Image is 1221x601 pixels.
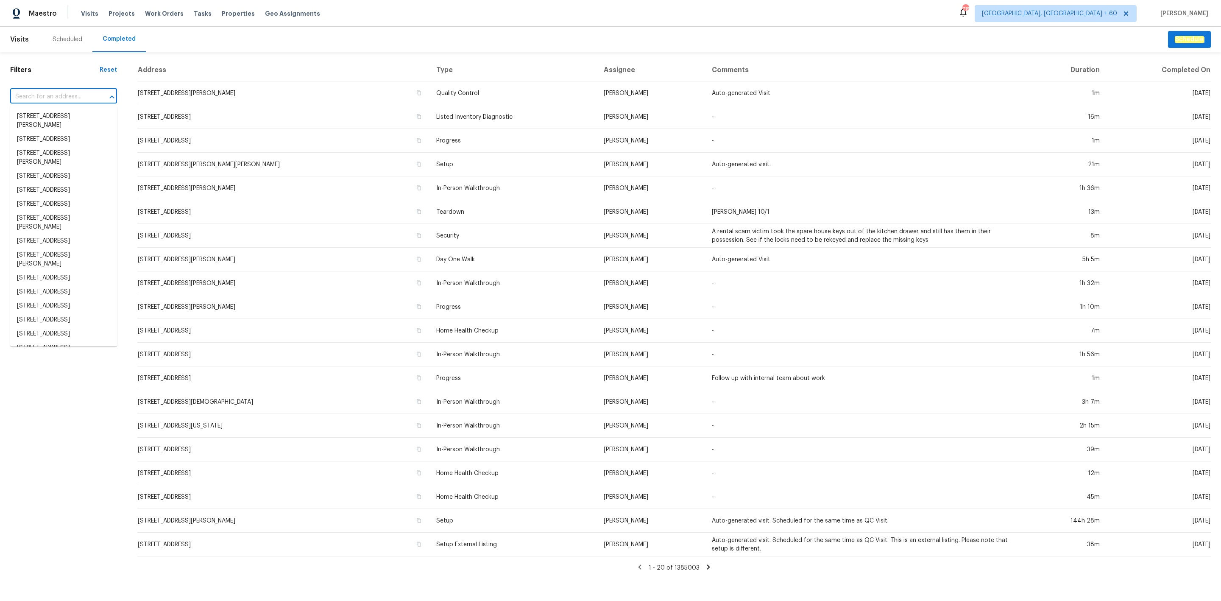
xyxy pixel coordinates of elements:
[137,366,429,390] td: [STREET_ADDRESS]
[649,565,700,571] span: 1 - 20 of 1385003
[1107,81,1211,105] td: [DATE]
[1107,129,1211,153] td: [DATE]
[137,461,429,485] td: [STREET_ADDRESS]
[597,414,705,438] td: [PERSON_NAME]
[415,327,423,334] button: Copy Address
[597,200,705,224] td: [PERSON_NAME]
[429,105,597,129] td: Listed Inventory Diagnostic
[415,303,423,310] button: Copy Address
[597,176,705,200] td: [PERSON_NAME]
[705,390,1027,414] td: -
[429,438,597,461] td: In-Person Walkthrough
[429,485,597,509] td: Home Health Checkup
[415,350,423,358] button: Copy Address
[705,271,1027,295] td: -
[222,9,255,18] span: Properties
[1027,200,1107,224] td: 13m
[415,517,423,524] button: Copy Address
[1107,343,1211,366] td: [DATE]
[1027,461,1107,485] td: 12m
[415,89,423,97] button: Copy Address
[429,271,597,295] td: In-Person Walkthrough
[705,59,1027,81] th: Comments
[705,414,1027,438] td: -
[415,184,423,192] button: Copy Address
[1027,343,1107,366] td: 1h 56m
[137,319,429,343] td: [STREET_ADDRESS]
[53,35,82,44] div: Scheduled
[137,271,429,295] td: [STREET_ADDRESS][PERSON_NAME]
[1027,59,1107,81] th: Duration
[597,59,705,81] th: Assignee
[705,438,1027,461] td: -
[137,105,429,129] td: [STREET_ADDRESS]
[415,255,423,263] button: Copy Address
[415,279,423,287] button: Copy Address
[705,153,1027,176] td: Auto-generated visit.
[137,59,429,81] th: Address
[705,248,1027,271] td: Auto-generated Visit
[145,9,184,18] span: Work Orders
[429,81,597,105] td: Quality Control
[109,9,135,18] span: Projects
[1168,31,1211,48] button: Schedule
[415,445,423,453] button: Copy Address
[1027,153,1107,176] td: 21m
[415,469,423,477] button: Copy Address
[429,343,597,366] td: In-Person Walkthrough
[1107,153,1211,176] td: [DATE]
[10,211,117,234] li: [STREET_ADDRESS][PERSON_NAME]
[705,533,1027,556] td: Auto-generated visit. Scheduled for the same time as QC Visit. This is an external listing. Pleas...
[10,341,117,355] li: [STREET_ADDRESS]
[705,509,1027,533] td: Auto-generated visit. Scheduled for the same time as QC Visit.
[100,66,117,74] div: Reset
[1027,248,1107,271] td: 5h 5m
[137,129,429,153] td: [STREET_ADDRESS]
[1107,390,1211,414] td: [DATE]
[137,414,429,438] td: [STREET_ADDRESS][US_STATE]
[137,485,429,509] td: [STREET_ADDRESS]
[597,81,705,105] td: [PERSON_NAME]
[705,366,1027,390] td: Follow up with internal team about work
[81,9,98,18] span: Visits
[1107,485,1211,509] td: [DATE]
[29,9,57,18] span: Maestro
[137,390,429,414] td: [STREET_ADDRESS][DEMOGRAPHIC_DATA]
[1027,438,1107,461] td: 39m
[415,422,423,429] button: Copy Address
[597,153,705,176] td: [PERSON_NAME]
[1027,176,1107,200] td: 1h 36m
[415,137,423,144] button: Copy Address
[137,224,429,248] td: [STREET_ADDRESS]
[597,485,705,509] td: [PERSON_NAME]
[137,533,429,556] td: [STREET_ADDRESS]
[10,109,117,132] li: [STREET_ADDRESS][PERSON_NAME]
[1175,36,1204,43] em: Schedule
[429,224,597,248] td: Security
[597,295,705,319] td: [PERSON_NAME]
[597,105,705,129] td: [PERSON_NAME]
[1027,390,1107,414] td: 3h 7m
[705,105,1027,129] td: -
[429,509,597,533] td: Setup
[1027,533,1107,556] td: 38m
[1027,295,1107,319] td: 1h 10m
[705,485,1027,509] td: -
[705,224,1027,248] td: A rental scam victim took the spare house keys out of the kitchen drawer and still has them in th...
[137,438,429,461] td: [STREET_ADDRESS]
[415,398,423,405] button: Copy Address
[705,129,1027,153] td: -
[597,533,705,556] td: [PERSON_NAME]
[1157,9,1208,18] span: [PERSON_NAME]
[1107,248,1211,271] td: [DATE]
[415,113,423,120] button: Copy Address
[1107,461,1211,485] td: [DATE]
[705,81,1027,105] td: Auto-generated Visit
[429,533,597,556] td: Setup External Listing
[1107,509,1211,533] td: [DATE]
[597,390,705,414] td: [PERSON_NAME]
[1107,295,1211,319] td: [DATE]
[429,295,597,319] td: Progress
[137,176,429,200] td: [STREET_ADDRESS][PERSON_NAME]
[1027,129,1107,153] td: 1m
